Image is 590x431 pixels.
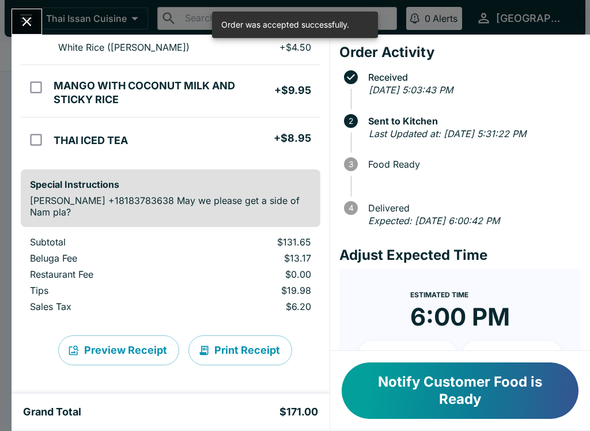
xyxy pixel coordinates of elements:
p: Subtotal [30,236,176,248]
h5: MANGO WITH COCONUT MILK AND STICKY RICE [54,79,274,107]
text: 4 [348,203,353,213]
table: orders table [21,236,320,317]
h5: Grand Total [23,405,81,419]
button: + 10 [358,341,458,370]
button: Notify Customer Food is Ready [342,362,578,419]
h4: Order Activity [339,44,581,61]
time: 6:00 PM [410,302,510,332]
span: Estimated Time [410,290,468,299]
p: Beluga Fee [30,252,176,264]
em: Expected: [DATE] 6:00:42 PM [368,215,500,226]
em: [DATE] 5:03:43 PM [369,84,453,96]
button: Preview Receipt [58,335,179,365]
p: White Rice ([PERSON_NAME]) [58,41,190,53]
h5: $171.00 [279,405,318,419]
p: $0.00 [195,269,311,280]
p: $13.17 [195,252,311,264]
h5: + $8.95 [274,131,311,145]
button: Print Receipt [188,335,292,365]
span: Delivered [362,203,581,213]
h5: + $9.95 [274,84,311,97]
p: + $4.50 [279,41,311,53]
h6: Special Instructions [30,179,311,190]
p: $6.20 [195,301,311,312]
p: Tips [30,285,176,296]
p: Sales Tax [30,301,176,312]
h5: THAI ICED TEA [54,134,128,148]
p: $19.98 [195,285,311,296]
button: + 20 [462,341,562,370]
span: Food Ready [362,159,581,169]
em: Last Updated at: [DATE] 5:31:22 PM [369,128,526,139]
div: Order was accepted successfully. [221,15,349,35]
p: Restaurant Fee [30,269,176,280]
text: 3 [349,160,353,169]
button: Close [12,9,41,34]
p: $131.65 [195,236,311,248]
p: [PERSON_NAME] +18183783638 May we please get a side of Nam pla? [30,195,311,218]
span: Received [362,72,581,82]
h4: Adjust Expected Time [339,247,581,264]
span: Sent to Kitchen [362,116,581,126]
text: 2 [349,116,353,126]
